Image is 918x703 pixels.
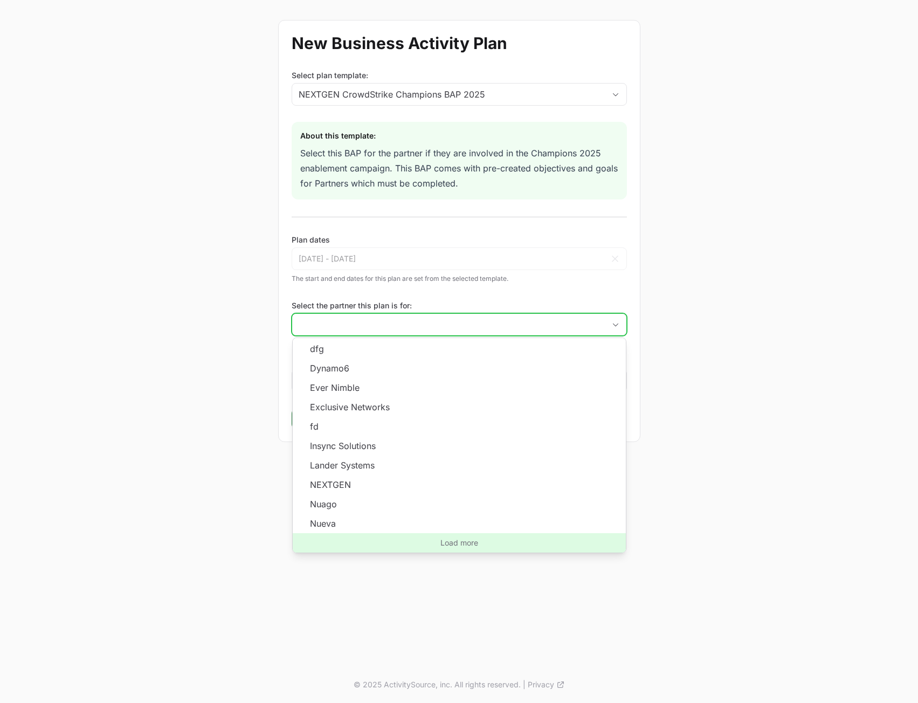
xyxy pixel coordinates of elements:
[300,146,618,191] div: Select this BAP for the partner if they are involved in the Champions 2025 enablement campaign. T...
[292,33,627,53] h1: New Business Activity Plan
[292,274,627,283] p: The start and end dates for this plan are set from the selected template.
[299,88,605,101] div: NEXTGEN CrowdStrike Champions BAP 2025
[292,409,370,429] button: Create a new plan
[605,314,626,335] div: Close
[300,130,618,141] div: About this template:
[292,235,627,245] p: Plan dates
[292,356,323,367] label: Plan title
[293,533,626,553] span: Load more
[292,70,627,81] label: Select plan template:
[292,84,626,105] button: NEXTGEN CrowdStrike Champions BAP 2025
[292,300,627,311] label: Select the partner this plan is for:
[528,679,565,690] a: Privacy
[523,679,526,690] span: |
[354,679,521,690] p: © 2025 ActivitySource, inc. All rights reserved.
